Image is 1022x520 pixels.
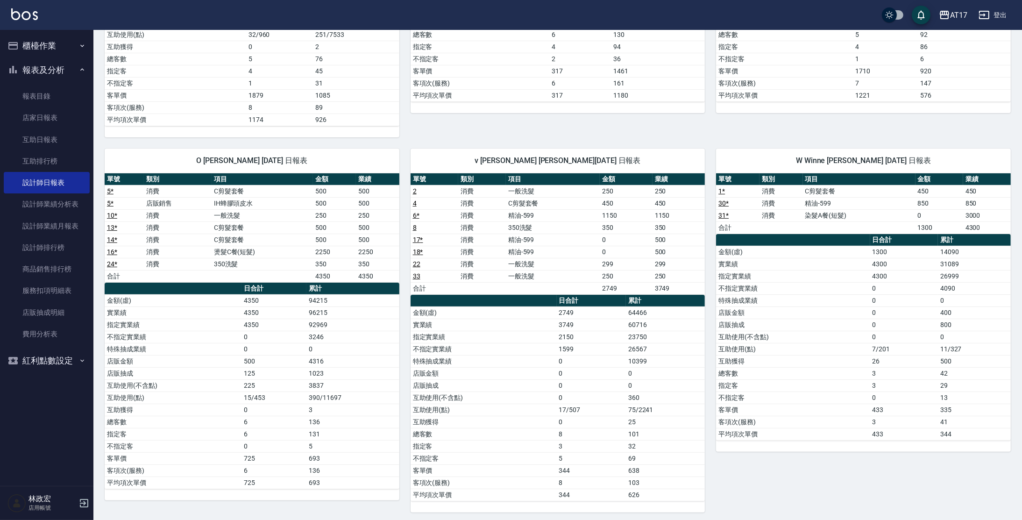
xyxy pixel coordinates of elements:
td: 450 [653,197,705,209]
a: 22 [413,260,420,268]
td: 燙髮C餐(短髮) [212,246,313,258]
td: 0 [626,379,705,392]
td: 一般洗髮 [506,270,600,282]
td: 消費 [759,185,803,197]
td: 一般洗髮 [506,185,600,197]
td: 0 [557,392,626,404]
th: 項目 [506,173,600,185]
td: 11/327 [938,343,1011,355]
th: 單號 [716,173,759,185]
td: 500 [313,221,356,234]
td: 1085 [313,89,399,101]
td: 0 [306,343,399,355]
td: 特殊抽成業績 [716,294,870,306]
td: 4 [853,41,918,53]
td: 0 [870,331,938,343]
td: 消費 [458,209,506,221]
td: 350洗髮 [506,221,600,234]
td: 店販抽成 [105,367,241,379]
td: 3246 [306,331,399,343]
td: 2 [313,41,399,53]
td: 金額(虛) [105,294,241,306]
th: 類別 [144,173,212,185]
span: O [PERSON_NAME] [DATE] 日報表 [116,156,388,165]
td: 4300 [963,221,1011,234]
td: 3 [870,367,938,379]
td: 總客數 [105,416,241,428]
td: 1710 [853,65,918,77]
a: 4 [413,199,417,207]
th: 業績 [963,173,1011,185]
td: 350 [313,258,356,270]
td: 800 [938,319,1011,331]
td: 500 [653,234,705,246]
th: 日合計 [870,234,938,246]
td: 500 [313,185,356,197]
td: 0 [870,282,938,294]
td: 不指定客 [716,53,853,65]
td: 互助使用(不含點) [105,379,241,392]
td: 總客數 [716,28,853,41]
td: 1150 [653,209,705,221]
td: 250 [653,185,705,197]
td: 161 [611,77,705,89]
td: 7 [853,77,918,89]
td: 4350 [313,270,356,282]
th: 累計 [306,283,399,295]
th: 金額 [600,173,653,185]
td: 互助使用(點) [411,404,557,416]
td: 總客數 [411,28,550,41]
td: 互助獲得 [716,355,870,367]
td: 互助獲得 [105,404,241,416]
td: 4300 [870,258,938,270]
td: 不指定實業績 [105,331,241,343]
td: 0 [870,319,938,331]
td: 5 [246,53,313,65]
td: 4 [549,41,610,53]
td: 3 [306,404,399,416]
img: Logo [11,8,38,20]
td: 合計 [105,270,144,282]
td: 225 [241,379,306,392]
td: IH蜂膠頭皮水 [212,197,313,209]
td: 店販金額 [411,367,557,379]
td: C剪髮套餐 [212,234,313,246]
button: 櫃檯作業 [4,34,90,58]
td: 6 [549,77,610,89]
td: 317 [549,89,610,101]
td: 2749 [557,306,626,319]
td: 店販金額 [105,355,241,367]
td: 客單價 [411,65,550,77]
td: 特殊抽成業績 [411,355,557,367]
td: 消費 [458,258,506,270]
td: 指定客 [716,379,870,392]
td: 精油-599 [506,246,600,258]
td: 1879 [246,89,313,101]
td: 實業績 [105,306,241,319]
td: 500 [356,234,399,246]
th: 金額 [313,173,356,185]
td: 251/7533 [313,28,399,41]
a: 服務扣項明細表 [4,280,90,301]
a: 設計師排行榜 [4,237,90,258]
td: 15/453 [241,392,306,404]
td: 76 [313,53,399,65]
table: a dense table [105,173,399,283]
td: 0 [557,355,626,367]
td: 433 [870,404,938,416]
td: 消費 [759,209,803,221]
th: 項目 [803,173,916,185]
td: 250 [653,270,705,282]
td: 消費 [144,234,212,246]
a: 報表目錄 [4,85,90,107]
td: 64466 [626,306,705,319]
td: 客單價 [716,404,870,416]
td: 850 [916,197,963,209]
td: 2749 [600,282,653,294]
td: C剪髮套餐 [212,185,313,197]
td: 客項次(服務) [411,77,550,89]
td: 4090 [938,282,1011,294]
td: 合計 [716,221,759,234]
td: 576 [918,89,1010,101]
td: 指定客 [716,41,853,53]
